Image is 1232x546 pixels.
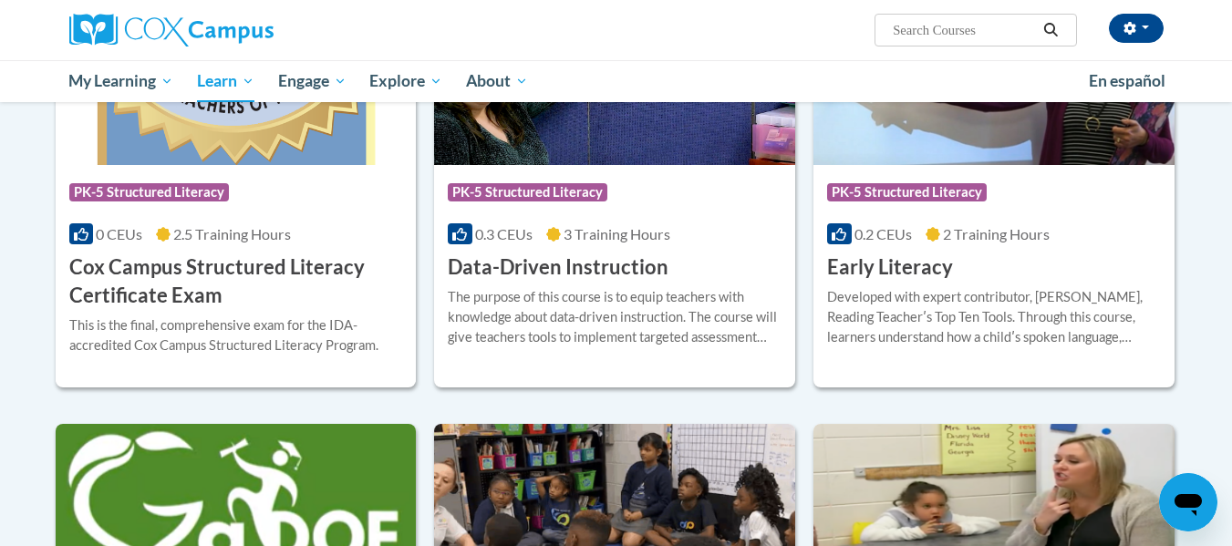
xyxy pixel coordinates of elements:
img: Cox Campus [69,14,274,46]
h3: Cox Campus Structured Literacy Certificate Exam [69,253,403,310]
iframe: Button to launch messaging window [1159,473,1217,531]
a: My Learning [57,60,186,102]
button: Search [1037,19,1064,41]
span: 2.5 Training Hours [173,225,291,242]
span: Engage [278,70,347,92]
span: PK-5 Structured Literacy [448,183,607,201]
span: 0.3 CEUs [475,225,533,242]
div: Main menu [42,60,1191,102]
a: Engage [266,60,358,102]
span: About [466,70,528,92]
button: Account Settings [1109,14,1164,43]
a: About [454,60,540,102]
span: 3 Training Hours [564,225,670,242]
span: My Learning [68,70,173,92]
a: Explore [357,60,454,102]
a: Learn [185,60,266,102]
span: Learn [197,70,254,92]
input: Search Courses [891,19,1037,41]
span: 0 CEUs [96,225,142,242]
span: En español [1089,71,1165,90]
span: 2 Training Hours [943,225,1050,242]
span: PK-5 Structured Literacy [69,183,229,201]
span: Explore [369,70,442,92]
span: 0.2 CEUs [854,225,912,242]
div: The purpose of this course is to equip teachers with knowledge about data-driven instruction. The... [448,287,782,347]
div: This is the final, comprehensive exam for the IDA-accredited Cox Campus Structured Literacy Program. [69,315,403,355]
a: En español [1077,62,1177,100]
h3: Data-Driven Instruction [448,253,668,282]
h3: Early Literacy [827,253,953,282]
a: Cox Campus [69,14,416,46]
div: Developed with expert contributor, [PERSON_NAME], Reading Teacherʹs Top Ten Tools. Through this c... [827,287,1161,347]
span: PK-5 Structured Literacy [827,183,987,201]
